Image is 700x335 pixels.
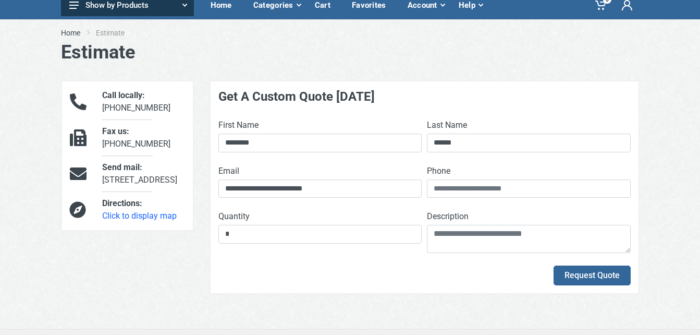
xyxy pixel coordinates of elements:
label: Last Name [427,119,467,131]
a: Click to display map [102,211,177,221]
h4: Get A Custom Quote [DATE] [218,89,631,104]
button: Request Quote [554,266,631,285]
label: Phone [427,165,450,177]
li: Estimate [96,28,140,38]
a: Home [61,28,80,38]
label: Description [427,210,469,223]
span: Directions: [102,198,142,208]
span: Fax us: [102,126,129,136]
span: Send mail: [102,162,142,172]
label: Email [218,165,239,177]
nav: breadcrumb [61,28,640,38]
label: Quantity [218,210,250,223]
div: [STREET_ADDRESS] [94,161,192,186]
div: [PHONE_NUMBER] [94,89,192,114]
span: Call locally: [102,90,145,100]
div: [PHONE_NUMBER] [94,125,192,150]
label: First Name [218,119,259,131]
h1: Estimate [61,41,640,64]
